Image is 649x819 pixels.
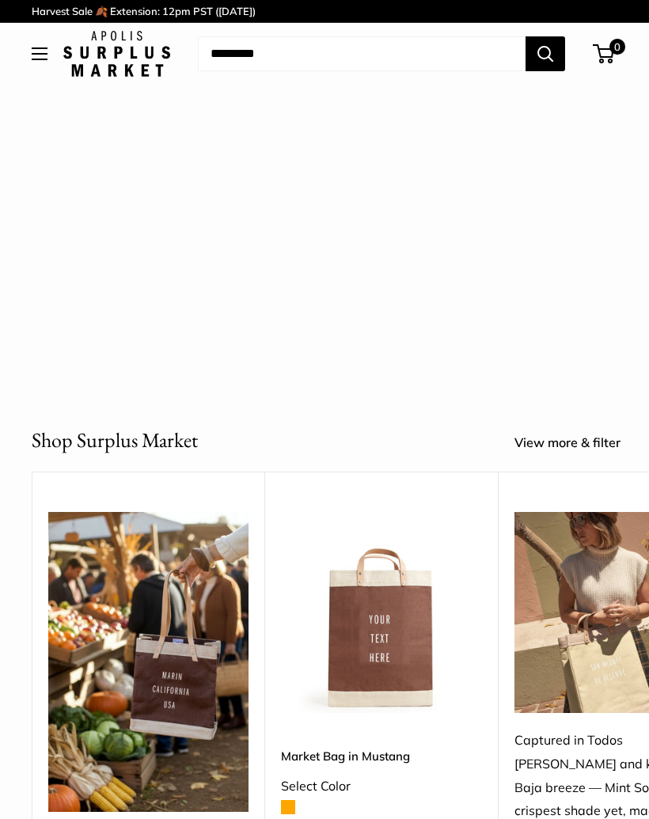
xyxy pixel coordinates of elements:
[63,31,170,77] img: Apolis: Surplus Market
[281,747,482,765] a: Market Bag in Mustang
[281,512,482,713] img: Market Bag in Mustang
[48,512,249,813] img: Mustang is a rich chocolate mousse brown — an earthy, grounding hue made for crisp air and slow a...
[32,425,198,456] h2: Shop Surplus Market
[281,775,482,798] div: Select Color
[198,36,526,71] input: Search...
[526,36,565,71] button: Search
[281,512,482,713] a: Market Bag in MustangMarket Bag in Mustang
[32,47,47,60] button: Open menu
[594,44,614,63] a: 0
[514,431,638,455] a: View more & filter
[609,39,625,55] span: 0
